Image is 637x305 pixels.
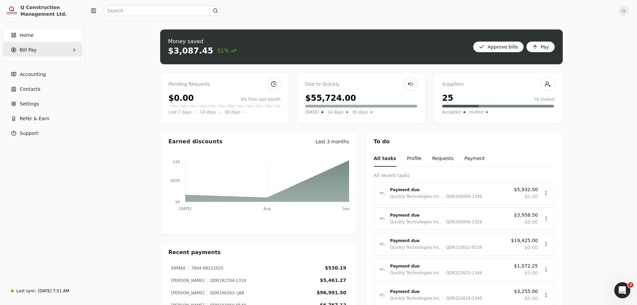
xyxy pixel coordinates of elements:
div: $530.19 [325,264,346,272]
span: $0.00 [524,244,538,251]
div: Suppliers [442,81,554,88]
span: $1,072.25 [514,262,538,270]
button: All tasks [374,151,396,167]
span: Invited [469,109,483,116]
button: Refer & Earn [3,112,83,125]
input: Search [103,5,221,16]
div: To do [366,132,562,151]
div: Pending Requests [169,81,281,88]
span: $3,255.00 [514,288,538,295]
a: Accounting [3,68,83,81]
div: 7604-08222025 [188,265,223,271]
div: QDR208004-1336 [443,193,482,200]
a: Last sync:[DATE] 7:51 AM [3,285,83,297]
div: QDR196263--JAB [207,290,244,296]
div: QDR222623-1344 [443,270,482,276]
div: QDR210021-0539 [443,244,482,251]
button: Pay [526,42,555,52]
div: Money saved [168,37,237,46]
button: Approve bills [473,42,524,52]
div: [PERSON_NAME] [171,290,205,296]
div: Payment due [390,288,509,295]
span: Last 7 days [169,109,192,116]
div: $3,087.45 [168,46,213,56]
span: $0.00 [524,295,538,302]
div: $5,461.27 [320,277,346,284]
div: Quickly Technologies Inc. [390,295,441,302]
span: 14 days [200,109,216,116]
span: [DATE] [305,109,319,116]
div: Earned discounts [169,138,223,146]
button: Q [618,5,629,16]
span: Accepted [442,109,461,116]
span: Refer & Earn [20,115,49,122]
button: Bill Pay [3,43,83,57]
div: $96,991.50 [317,289,346,296]
button: Requests [432,151,453,167]
tspan: $0 [175,200,180,204]
div: Recent payments [161,243,357,262]
span: Home [20,32,33,39]
span: $0.00 [524,270,538,277]
span: 3 [628,282,633,288]
span: $5,932.50 [514,186,538,193]
span: 51% [217,47,237,55]
div: Payment due [390,212,509,219]
div: Payment due [390,237,506,244]
span: Contacts [20,86,40,93]
div: Quickly Technologies Inc. [390,219,441,225]
span: 14 days [327,109,343,116]
div: Quickly Technologies Inc. [390,270,441,276]
div: QDR222624-1345 [443,295,482,302]
tspan: Sep [342,207,349,211]
span: Bill Pay [20,47,36,54]
span: 30 days [352,109,368,116]
span: Support [20,130,38,137]
a: Contacts [3,82,83,96]
span: $19,425.00 [511,237,538,244]
button: Payment [464,151,485,167]
div: 76 invited [534,96,554,102]
span: $0.00 [524,219,538,226]
div: $0.00 [169,92,194,104]
div: $55,724.00 [305,92,356,104]
div: QDR208006-1329 [443,219,482,225]
a: Settings [3,97,83,110]
div: 25 [442,92,453,104]
span: $3,958.50 [514,212,538,219]
div: Quickly Technologies Inc. [390,244,441,251]
span: Settings [20,100,39,107]
span: Accounting [20,71,46,78]
div: Due to Quickly [305,81,417,88]
div: Payment due [390,186,509,193]
button: Profile [407,151,422,167]
div: Q Construction Management Ltd. [20,4,80,17]
div: 0% from last month [241,96,281,102]
div: Payment due [390,263,509,270]
div: Quickly Technologies Inc. [390,193,441,200]
tspan: [DATE] [179,207,191,211]
div: ENMAX [171,265,186,271]
a: Home [3,28,83,42]
span: 30 days [225,109,240,116]
img: 3171ca1f-602b-4dfe-91f0-0ace091e1481.jpeg [6,5,18,17]
button: Support [3,127,83,140]
div: [DATE] 7:51 AM [38,288,69,294]
tspan: $500 [171,178,180,183]
iframe: Intercom live chat [614,282,630,298]
div: QDR182704-1318 [207,278,246,284]
span: $0.00 [524,193,538,200]
tspan: $1K [173,160,180,164]
div: [PERSON_NAME] [171,278,205,284]
tspan: Aug [263,207,271,211]
div: All recent tasks [374,172,554,179]
div: Last 3 months [316,138,349,145]
div: Last sync: [16,288,36,294]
